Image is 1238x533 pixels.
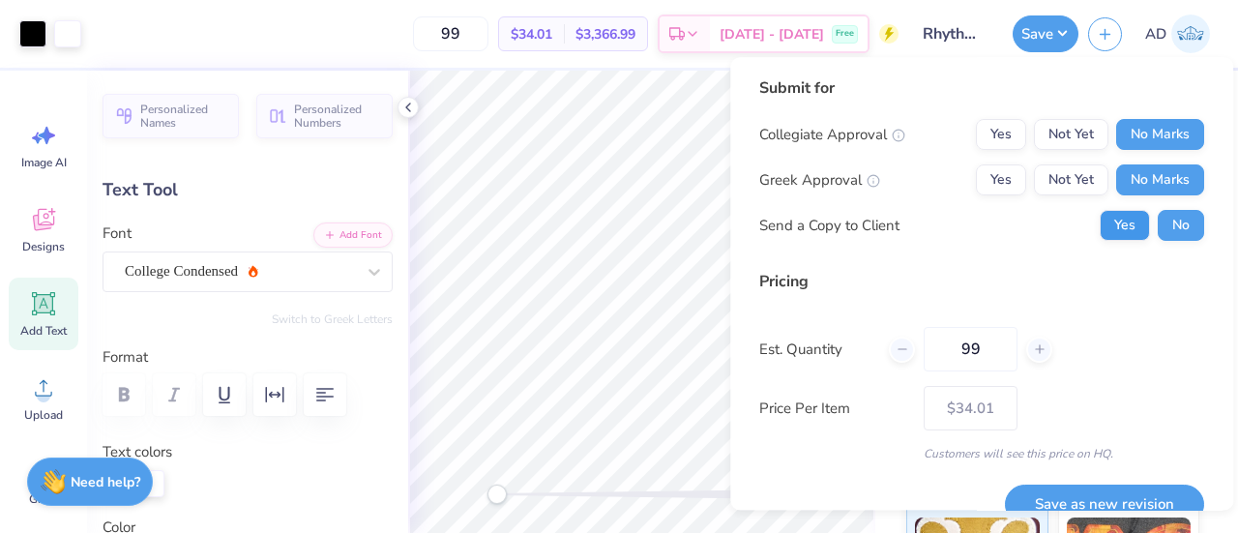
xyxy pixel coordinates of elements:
[976,164,1026,195] button: Yes
[976,119,1026,150] button: Yes
[1034,164,1108,195] button: Not Yet
[20,323,67,339] span: Add Text
[759,169,880,192] div: Greek Approval
[1116,119,1204,150] button: No Marks
[21,155,67,170] span: Image AI
[256,94,393,138] button: Personalized Numbers
[294,103,381,130] span: Personalized Numbers
[759,215,899,237] div: Send a Copy to Client
[836,27,854,41] span: Free
[313,222,393,248] button: Add Font
[1005,485,1204,524] button: Save as new revision
[1116,164,1204,195] button: No Marks
[924,327,1017,371] input: – –
[759,270,1204,293] div: Pricing
[103,94,239,138] button: Personalized Names
[575,24,635,44] span: $3,366.99
[272,311,393,327] button: Switch to Greek Letters
[720,24,824,44] span: [DATE] - [DATE]
[487,485,507,504] div: Accessibility label
[103,346,393,369] label: Format
[759,76,1204,100] div: Submit for
[103,222,132,245] label: Font
[1100,210,1150,241] button: Yes
[908,15,1003,53] input: Untitled Design
[103,441,172,463] label: Text colors
[759,445,1204,462] div: Customers will see this price on HQ.
[71,473,140,491] strong: Need help?
[140,103,227,130] span: Personalized Names
[759,124,905,146] div: Collegiate Approval
[1034,119,1108,150] button: Not Yet
[1013,15,1078,52] button: Save
[1171,15,1210,53] img: Ava Dee
[1145,23,1166,45] span: AD
[1158,210,1204,241] button: No
[759,339,874,361] label: Est. Quantity
[759,398,909,420] label: Price Per Item
[413,16,488,51] input: – –
[511,24,552,44] span: $34.01
[24,407,63,423] span: Upload
[1136,15,1219,53] a: AD
[103,177,393,203] div: Text Tool
[22,239,65,254] span: Designs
